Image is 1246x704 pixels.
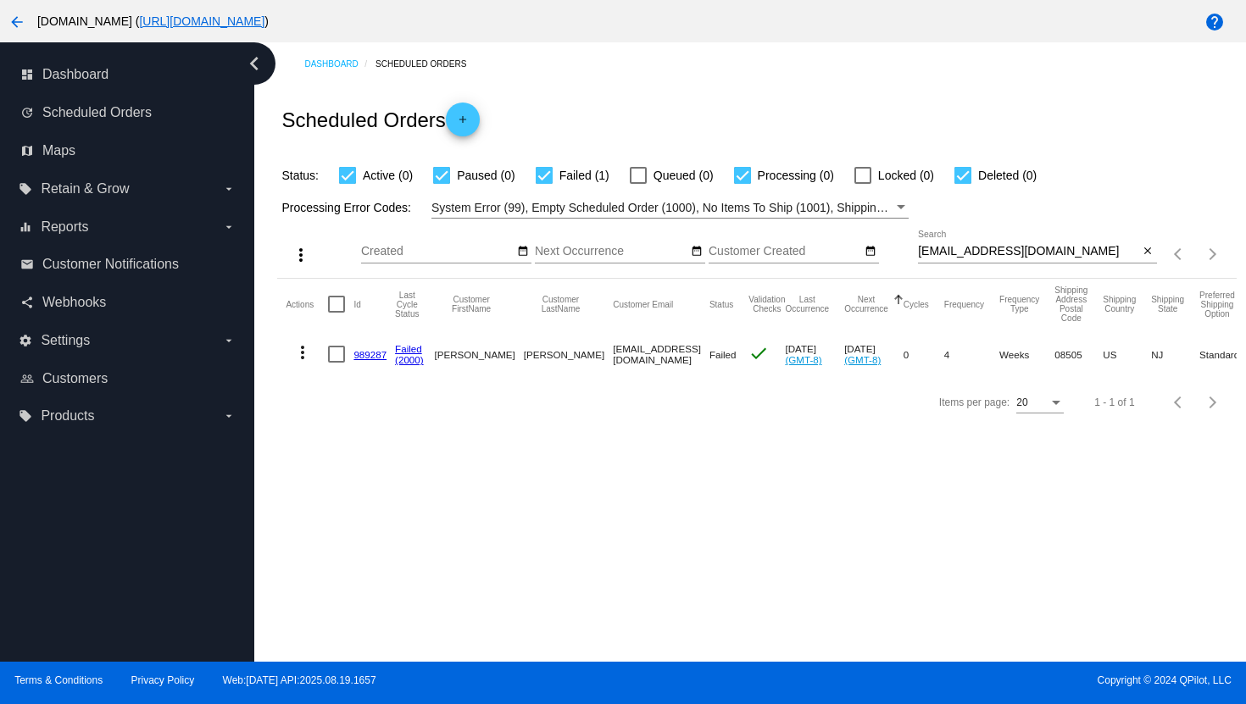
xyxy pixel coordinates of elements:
[904,299,929,309] button: Change sorting for Cycles
[524,295,598,313] button: Change sorting for CustomerLastName
[42,143,75,158] span: Maps
[19,409,32,423] i: local_offer
[453,114,473,134] mat-icon: add
[1162,237,1196,271] button: Previous page
[1103,295,1136,313] button: Change sorting for ShippingCountry
[41,219,88,235] span: Reports
[41,408,94,424] span: Products
[654,165,714,186] span: Queued (0)
[878,165,934,186] span: Locked (0)
[1094,396,1134,408] div: 1 - 1 of 1
[904,330,944,379] mat-cell: 0
[42,371,108,386] span: Customers
[709,245,861,258] input: Customer Created
[457,165,515,186] span: Paused (0)
[42,105,152,120] span: Scheduled Orders
[20,365,236,392] a: people_outline Customers
[20,144,34,158] i: map
[222,409,236,423] i: arrow_drop_down
[20,258,34,271] i: email
[1196,385,1230,419] button: Next page
[844,354,881,365] a: (GMT-8)
[709,299,733,309] button: Change sorting for Status
[20,289,236,316] a: share Webhooks
[286,279,328,330] mat-header-cell: Actions
[395,354,424,365] a: (2000)
[434,295,508,313] button: Change sorting for CustomerFirstName
[20,296,34,309] i: share
[19,220,32,234] i: equalizer
[20,68,34,81] i: dashboard
[42,67,108,82] span: Dashboard
[785,354,821,365] a: (GMT-8)
[1016,397,1064,409] mat-select: Items per page:
[785,295,829,313] button: Change sorting for LastOccurrenceUtc
[1054,330,1103,379] mat-cell: 08505
[292,342,313,363] mat-icon: more_vert
[1199,291,1235,319] button: Change sorting for PreferredShippingOption
[748,279,785,330] mat-header-cell: Validation Checks
[20,61,236,88] a: dashboard Dashboard
[944,299,984,309] button: Change sorting for Frequency
[41,181,129,197] span: Retain & Grow
[281,103,479,136] h2: Scheduled Orders
[1142,245,1154,258] mat-icon: close
[535,245,687,258] input: Next Occurrence
[222,182,236,196] i: arrow_drop_down
[865,245,876,258] mat-icon: date_range
[785,330,844,379] mat-cell: [DATE]
[918,245,1139,258] input: Search
[637,674,1232,686] span: Copyright © 2024 QPilot, LLC
[363,165,413,186] span: Active (0)
[844,330,904,379] mat-cell: [DATE]
[375,51,481,77] a: Scheduled Orders
[131,674,195,686] a: Privacy Policy
[20,137,236,164] a: map Maps
[939,396,1010,408] div: Items per page:
[20,372,34,385] i: people_outline
[1151,330,1199,379] mat-cell: NJ
[361,245,514,258] input: Created
[304,51,375,77] a: Dashboard
[281,201,411,214] span: Processing Error Codes:
[709,349,737,360] span: Failed
[1103,330,1151,379] mat-cell: US
[19,182,32,196] i: local_offer
[517,245,529,258] mat-icon: date_range
[613,299,673,309] button: Change sorting for CustomerEmail
[223,674,376,686] a: Web:[DATE] API:2025.08.19.1657
[20,251,236,278] a: email Customer Notifications
[1054,285,1087,323] button: Change sorting for ShippingPostcode
[37,14,269,28] span: [DOMAIN_NAME] ( )
[1139,243,1157,261] button: Clear
[1204,12,1225,32] mat-icon: help
[431,197,909,219] mat-select: Filter by Processing Error Codes
[42,257,179,272] span: Customer Notifications
[241,50,268,77] i: chevron_left
[7,12,27,32] mat-icon: arrow_back
[281,169,319,182] span: Status:
[1162,385,1196,419] button: Previous page
[844,295,888,313] button: Change sorting for NextOccurrenceUtc
[999,330,1054,379] mat-cell: Weeks
[395,343,422,354] a: Failed
[524,330,613,379] mat-cell: [PERSON_NAME]
[222,220,236,234] i: arrow_drop_down
[20,106,34,119] i: update
[20,99,236,126] a: update Scheduled Orders
[41,333,90,348] span: Settings
[1196,237,1230,271] button: Next page
[613,330,709,379] mat-cell: [EMAIL_ADDRESS][DOMAIN_NAME]
[42,295,106,310] span: Webhooks
[395,291,419,319] button: Change sorting for LastProcessingCycleId
[748,343,769,363] mat-icon: check
[691,245,703,258] mat-icon: date_range
[139,14,264,28] a: [URL][DOMAIN_NAME]
[559,165,609,186] span: Failed (1)
[1016,396,1027,408] span: 20
[434,330,523,379] mat-cell: [PERSON_NAME]
[1151,295,1184,313] button: Change sorting for ShippingState
[291,245,311,265] mat-icon: more_vert
[353,299,360,309] button: Change sorting for Id
[14,674,103,686] a: Terms & Conditions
